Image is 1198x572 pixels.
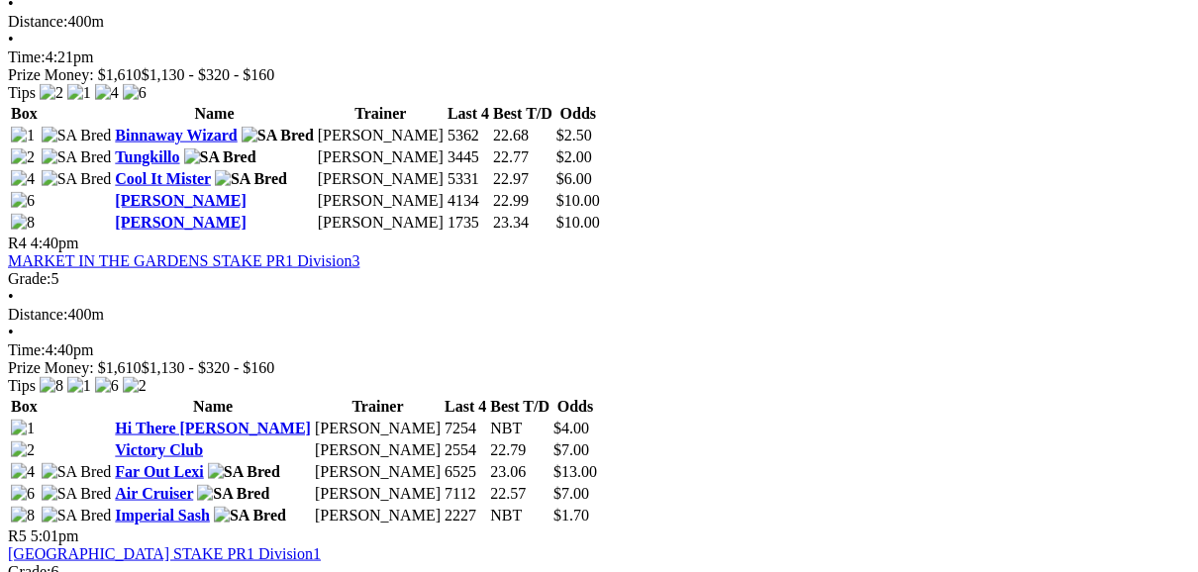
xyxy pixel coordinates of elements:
[8,270,1190,288] div: 5
[314,462,442,482] td: [PERSON_NAME]
[317,126,445,145] td: [PERSON_NAME]
[317,104,445,124] th: Trainer
[67,377,91,395] img: 1
[42,170,112,188] img: SA Bred
[444,419,487,438] td: 7254
[215,170,287,188] img: SA Bred
[492,147,553,167] td: 22.77
[67,84,91,102] img: 1
[556,170,592,187] span: $6.00
[11,148,35,166] img: 2
[11,127,35,144] img: 1
[489,484,550,504] td: 22.57
[114,104,315,124] th: Name
[8,31,14,48] span: •
[242,127,314,144] img: SA Bred
[555,104,601,124] th: Odds
[115,170,211,187] a: Cool It Mister
[447,169,490,189] td: 5331
[115,148,179,165] a: Tungkillo
[40,377,63,395] img: 8
[214,507,286,524] img: SA Bred
[492,191,553,211] td: 22.99
[115,420,311,436] a: Hi There [PERSON_NAME]
[314,419,442,438] td: [PERSON_NAME]
[317,191,445,211] td: [PERSON_NAME]
[492,104,553,124] th: Best T/D
[8,545,321,562] a: [GEOGRAPHIC_DATA] STAKE PR1 Division1
[11,485,35,503] img: 6
[11,398,38,415] span: Box
[8,235,27,251] span: R4
[8,359,1190,377] div: Prize Money: $1,610
[8,84,36,101] span: Tips
[8,252,359,269] a: MARKET IN THE GARDENS STAKE PR1 Division3
[40,84,63,102] img: 2
[552,397,598,417] th: Odds
[95,377,119,395] img: 6
[444,506,487,525] td: 2227
[42,507,112,524] img: SA Bred
[317,147,445,167] td: [PERSON_NAME]
[8,306,67,323] span: Distance:
[489,419,550,438] td: NBT
[317,213,445,233] td: [PERSON_NAME]
[444,397,487,417] th: Last 4
[115,463,203,480] a: Far Out Lexi
[11,170,35,188] img: 4
[115,214,246,231] a: [PERSON_NAME]
[184,148,256,166] img: SA Bred
[553,463,597,480] span: $13.00
[8,66,1190,84] div: Prize Money: $1,610
[553,507,589,524] span: $1.70
[11,420,35,437] img: 1
[11,441,35,459] img: 2
[444,440,487,460] td: 2554
[447,213,490,233] td: 1735
[115,485,193,502] a: Air Cruiser
[489,462,550,482] td: 23.06
[447,126,490,145] td: 5362
[208,463,280,481] img: SA Bred
[8,48,46,65] span: Time:
[556,214,600,231] span: $10.00
[492,169,553,189] td: 22.97
[11,507,35,524] img: 8
[42,485,112,503] img: SA Bred
[31,235,79,251] span: 4:40pm
[115,441,203,458] a: Victory Club
[8,270,51,287] span: Grade:
[115,192,246,209] a: [PERSON_NAME]
[8,377,36,394] span: Tips
[314,397,442,417] th: Trainer
[42,463,112,481] img: SA Bred
[8,288,14,305] span: •
[11,214,35,232] img: 8
[8,324,14,340] span: •
[556,148,592,165] span: $2.00
[489,440,550,460] td: 22.79
[114,397,312,417] th: Name
[8,306,1190,324] div: 400m
[492,213,553,233] td: 23.34
[11,105,38,122] span: Box
[314,506,442,525] td: [PERSON_NAME]
[8,13,67,30] span: Distance:
[447,104,490,124] th: Last 4
[492,126,553,145] td: 22.68
[142,359,275,376] span: $1,130 - $320 - $160
[8,527,27,544] span: R5
[8,48,1190,66] div: 4:21pm
[314,484,442,504] td: [PERSON_NAME]
[11,192,35,210] img: 6
[142,66,275,83] span: $1,130 - $320 - $160
[317,169,445,189] td: [PERSON_NAME]
[556,192,600,209] span: $10.00
[8,341,1190,359] div: 4:40pm
[31,527,79,544] span: 5:01pm
[489,397,550,417] th: Best T/D
[444,462,487,482] td: 6525
[489,506,550,525] td: NBT
[42,127,112,144] img: SA Bred
[11,463,35,481] img: 4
